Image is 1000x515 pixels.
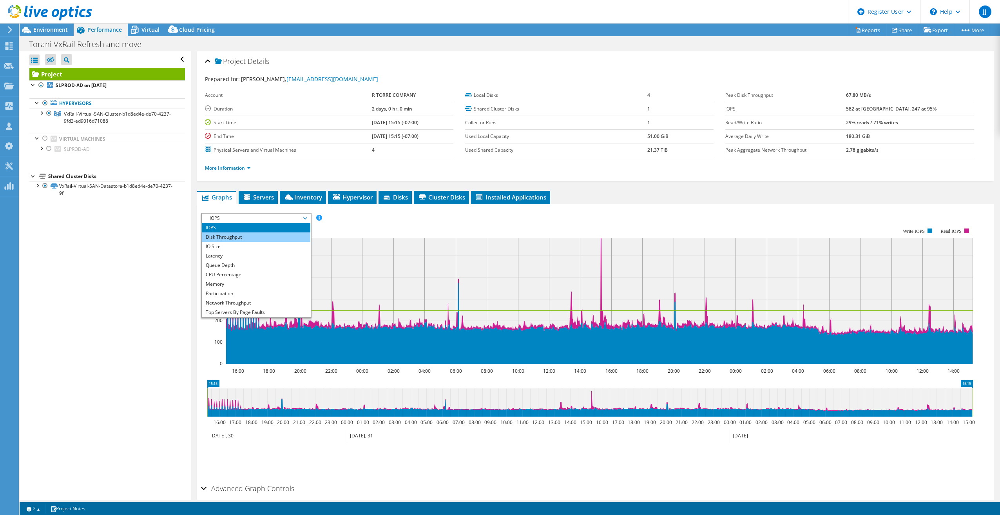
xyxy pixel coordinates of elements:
text: 15:00 [580,419,592,426]
span: Performance [87,26,122,33]
text: 08:00 [851,419,863,426]
text: 12:00 [915,419,927,426]
h2: Advanced Graph Controls [201,481,294,496]
li: Memory [202,279,310,289]
label: IOPS [725,105,846,113]
text: 00:00 [356,368,368,374]
h1: Torani VxRail Refresh and move [25,40,154,49]
text: 05:00 [803,419,815,426]
text: 06:00 [449,368,462,374]
text: 13:00 [930,419,942,426]
label: Collector Runs [465,119,647,127]
svg: \n [930,8,937,15]
label: Peak Disk Throughput [725,91,846,99]
b: 180.31 GiB [846,133,870,140]
text: 10:00 [885,368,897,374]
a: Export [918,24,954,36]
li: IO Size [202,242,310,251]
text: 17:00 [612,419,624,426]
b: 2.78 gigabits/s [846,147,879,153]
li: Participation [202,289,310,298]
text: 18:00 [245,419,257,426]
span: Virtual [141,26,159,33]
a: SLPROD-AD [29,144,185,154]
a: Project Notes [45,504,91,513]
b: 1 [647,105,650,112]
text: 11:00 [899,419,911,426]
a: [EMAIL_ADDRESS][DOMAIN_NAME] [286,75,378,83]
span: JJ [979,5,991,18]
b: 1 [647,119,650,126]
span: Disks [382,193,408,201]
text: 12:00 [916,368,928,374]
text: 03:00 [388,419,400,426]
li: Top Servers By Page Faults [202,308,310,317]
text: 22:00 [691,419,703,426]
text: Write IOPS [903,228,925,234]
b: 21.37 TiB [647,147,668,153]
text: 21:00 [675,419,687,426]
text: 01:00 [739,419,751,426]
span: IOPS [206,214,306,223]
label: Local Disks [465,91,647,99]
text: 16:00 [596,419,608,426]
text: 18:00 [263,368,275,374]
li: IOPS [202,223,310,232]
span: Installed Applications [475,193,546,201]
a: SLPROD-AD on [DATE] [29,80,185,91]
text: 16:00 [213,419,225,426]
text: 200 [214,317,223,324]
a: VxRail-Virtual-SAN-Datastore-b1d8ed4e-de70-4237-9f [29,181,185,198]
text: 14:00 [946,419,958,426]
text: 04:00 [792,368,804,374]
text: 04:00 [418,368,430,374]
b: 51.00 GiB [647,133,668,140]
span: Inventory [284,193,322,201]
span: Environment [33,26,68,33]
b: SLPROD-AD on [DATE] [56,82,107,89]
a: More [954,24,990,36]
text: 12:00 [543,368,555,374]
div: Shared Cluster Disks [48,172,185,181]
b: 67.80 MB/s [846,92,871,98]
label: Peak Aggregate Network Throughput [725,146,846,154]
span: Project [215,58,246,65]
label: End Time [205,132,372,140]
span: VxRail-Virtual-SAN-Cluster-b1d8ed4e-de70-4237-9fd3-ed9016d71088 [64,111,171,124]
text: 14:00 [564,419,576,426]
text: 10:00 [882,419,895,426]
b: 2 days, 0 hr, 0 min [372,105,412,112]
a: More Information [205,165,251,171]
text: 0 [220,360,223,367]
text: 07:00 [835,419,847,426]
a: VxRail-Virtual-SAN-Cluster-b1d8ed4e-de70-4237-9fd3-ed9016d71088 [29,109,185,126]
text: 13:00 [548,419,560,426]
label: Read/Write Ratio [725,119,846,127]
text: 19:00 [261,419,273,426]
text: 20:00 [659,419,672,426]
text: 20:00 [294,368,306,374]
text: 100 [214,339,223,345]
text: 20:00 [667,368,679,374]
text: 15:00 [962,419,975,426]
b: 4 [372,147,375,153]
text: 03:00 [771,419,783,426]
label: Account [205,91,372,99]
text: 06:00 [823,368,835,374]
text: 04:00 [404,419,417,426]
text: 00:00 [341,419,353,426]
text: 01:00 [357,419,369,426]
text: 16:00 [605,368,617,374]
b: R TORRE COMPANY [372,92,416,98]
b: 582 at [GEOGRAPHIC_DATA], 247 at 95% [846,105,937,112]
text: 02:00 [372,419,384,426]
span: Hypervisor [332,193,373,201]
text: 09:00 [867,419,879,426]
b: [DATE] 15:15 (-07:00) [372,133,418,140]
span: Cluster Disks [418,193,465,201]
span: Details [248,56,269,66]
b: 29% reads / 71% writes [846,119,898,126]
a: Hypervisors [29,98,185,109]
label: Prepared for: [205,75,240,83]
a: 2 [21,504,45,513]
